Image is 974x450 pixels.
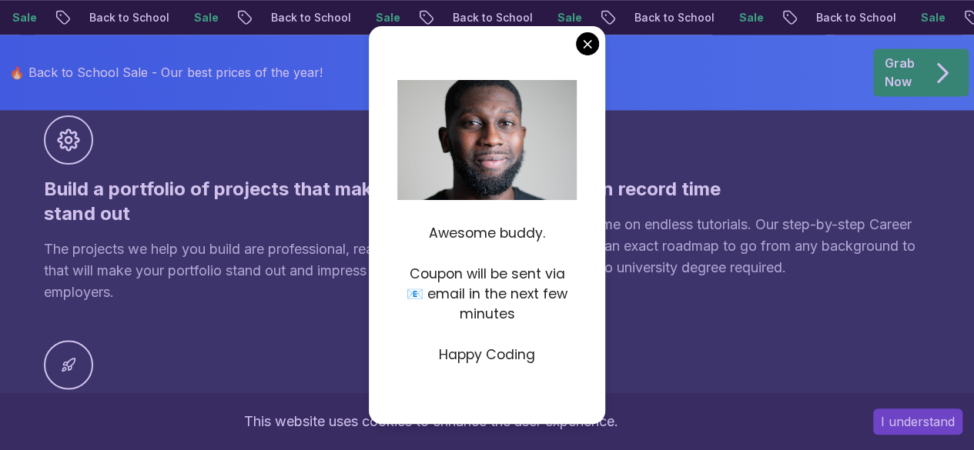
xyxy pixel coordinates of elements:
[77,10,182,25] p: Back to School
[909,10,958,25] p: Sale
[506,177,931,202] h3: Get hired, in record time
[259,10,363,25] p: Back to School
[440,10,545,25] p: Back to School
[182,10,231,25] p: Sale
[804,10,909,25] p: Back to School
[727,10,776,25] p: Sale
[506,214,931,278] p: Stop wasting time on endless tutorials. Our step-by-step Career Paths give you an exact roadmap t...
[9,63,323,82] p: 🔥 Back to School Sale - Our best prices of the year!
[545,10,594,25] p: Sale
[12,405,850,438] div: This website uses cookies to enhance the user experience.
[873,408,962,435] button: Accept cookies
[363,10,413,25] p: Sale
[44,177,469,226] h3: Build a portfolio of projects that make you stand out
[622,10,727,25] p: Back to School
[44,238,469,303] p: The projects we help you build are professional, real-world apps that will make your portfolio st...
[885,54,915,91] p: Grab Now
